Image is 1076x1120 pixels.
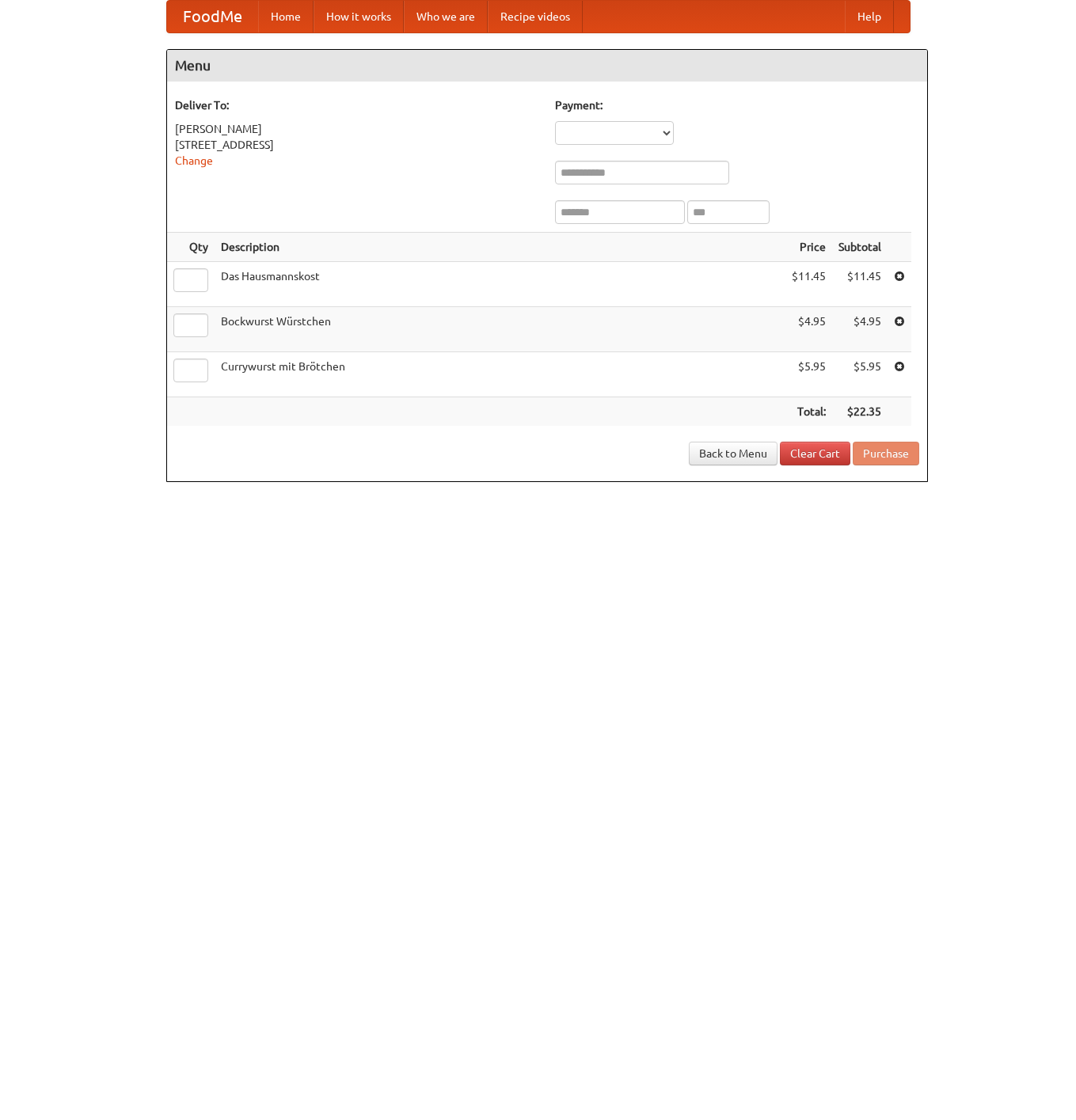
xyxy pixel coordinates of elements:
[832,352,888,397] td: $5.95
[785,307,832,352] td: $4.95
[314,1,404,32] a: How it works
[167,233,215,262] th: Qty
[785,233,832,262] th: Price
[853,442,919,465] button: Purchase
[175,97,539,113] h5: Deliver To:
[832,233,888,262] th: Subtotal
[175,121,539,137] div: [PERSON_NAME]
[404,1,488,32] a: Who we are
[785,262,832,307] td: $11.45
[555,97,919,113] h5: Payment:
[167,50,927,82] h4: Menu
[488,1,583,32] a: Recipe videos
[258,1,314,32] a: Home
[175,154,213,167] a: Change
[175,137,539,153] div: [STREET_ADDRESS]
[215,233,785,262] th: Description
[832,397,888,427] th: $22.35
[167,1,258,32] a: FoodMe
[215,352,785,397] td: Currywurst mit Brötchen
[215,307,785,352] td: Bockwurst Würstchen
[845,1,894,32] a: Help
[785,352,832,397] td: $5.95
[780,442,850,465] a: Clear Cart
[832,307,888,352] td: $4.95
[785,397,832,427] th: Total:
[689,442,778,465] a: Back to Menu
[832,262,888,307] td: $11.45
[215,262,785,307] td: Das Hausmannskost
